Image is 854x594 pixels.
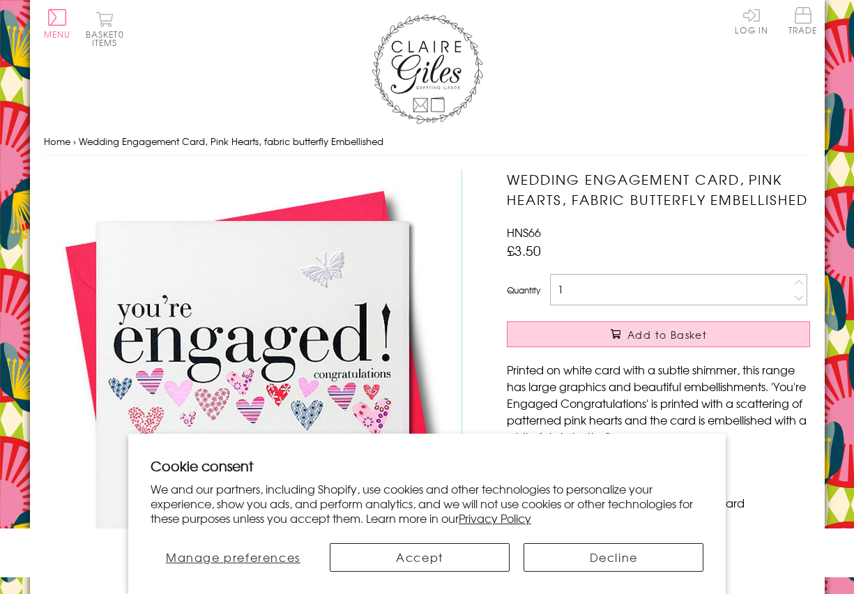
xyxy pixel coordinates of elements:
span: Menu [44,28,71,40]
img: Wedding Engagement Card, Pink Hearts, fabric butterfly Embellished [44,169,462,587]
span: HNS66 [507,224,541,241]
button: Menu [44,9,71,38]
span: Add to Basket [627,328,707,342]
span: Wedding Engagement Card, Pink Hearts, fabric butterfly Embellished [79,135,383,148]
span: Manage preferences [166,549,300,565]
span: 0 items [92,28,124,49]
span: › [73,135,76,148]
p: Printed on white card with a subtle shimmer, this range has large graphics and beautiful embellis... [507,361,810,445]
a: Privacy Policy [459,510,531,526]
a: Log In [735,7,768,34]
button: Add to Basket [507,321,810,347]
span: £3.50 [507,241,541,260]
button: Basket0 items [86,11,124,47]
button: Decline [524,543,703,572]
a: Home [44,135,70,148]
button: Manage preferences [151,543,316,572]
h1: Wedding Engagement Card, Pink Hearts, fabric butterfly Embellished [507,169,810,210]
nav: breadcrumbs [44,128,811,156]
p: We and our partners, including Shopify, use cookies and other technologies to personalize your ex... [151,482,704,525]
span: Trade [788,7,818,34]
img: Claire Giles Greetings Cards [372,14,483,124]
h2: Cookie consent [151,456,704,475]
label: Quantity [507,284,540,296]
button: Accept [330,543,510,572]
a: Trade [788,7,818,37]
